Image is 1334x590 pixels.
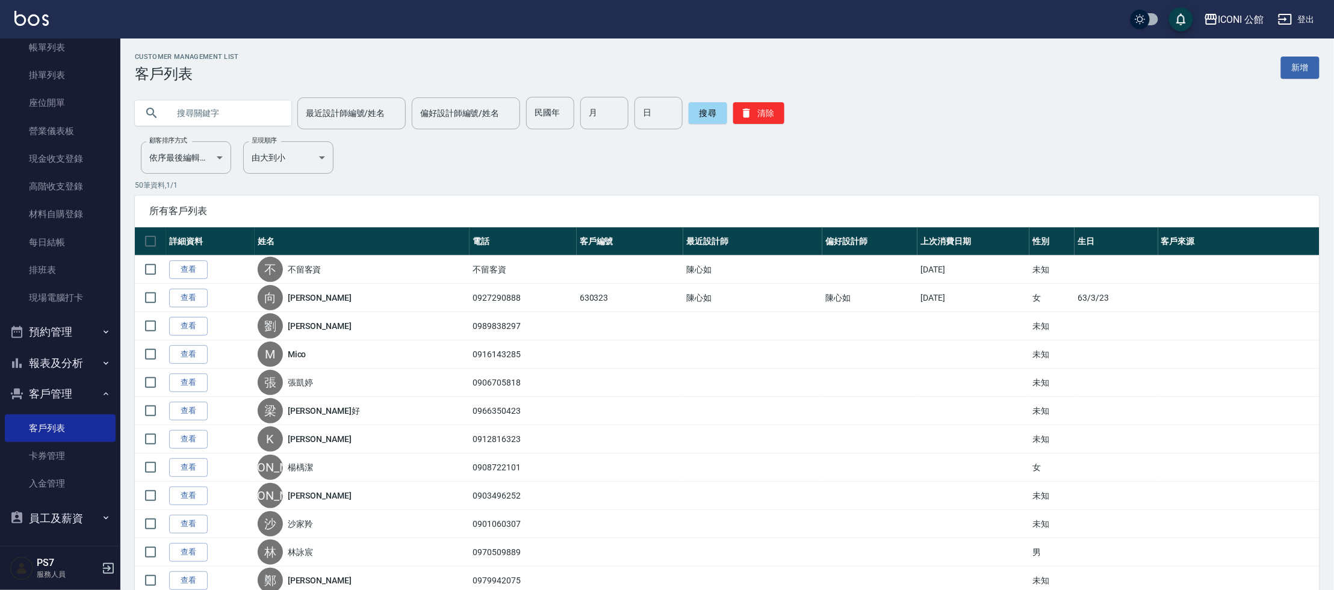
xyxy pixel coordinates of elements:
div: 張 [258,370,283,395]
a: 楊楀潔 [288,461,313,473]
td: 男 [1029,538,1075,567]
a: 現場電腦打卡 [5,284,116,312]
a: [PERSON_NAME] [288,292,352,304]
a: 查看 [169,487,208,505]
h3: 客戶列表 [135,66,239,82]
h5: PS7 [37,557,98,569]
td: 女 [1029,453,1075,482]
td: 0916143285 [470,340,577,369]
a: 客戶列表 [5,414,116,442]
a: 查看 [169,430,208,449]
td: 陳心如 [683,284,822,312]
a: 查看 [169,289,208,307]
th: 生日 [1075,227,1158,256]
div: K [258,426,283,452]
a: 入金管理 [5,470,116,497]
a: 查看 [169,458,208,477]
label: 呈現順序 [252,136,277,145]
a: [PERSON_NAME] [288,433,352,445]
a: 張凱婷 [288,376,313,389]
td: 陳心如 [683,256,822,284]
div: 林 [258,539,283,565]
td: [DATE] [917,284,1029,312]
td: 不留客資 [470,256,577,284]
a: 新增 [1281,57,1320,79]
td: 未知 [1029,482,1075,510]
button: 預約管理 [5,316,116,348]
a: 卡券管理 [5,442,116,470]
button: 登出 [1273,8,1320,31]
h2: Customer Management List [135,53,239,61]
td: 0927290888 [470,284,577,312]
td: 0912816323 [470,425,577,453]
a: 查看 [169,402,208,420]
button: ICONI 公館 [1199,7,1269,32]
div: 沙 [258,511,283,536]
img: Logo [14,11,49,26]
a: 座位開單 [5,89,116,117]
div: [PERSON_NAME] [258,483,283,508]
a: [PERSON_NAME] [288,320,352,332]
th: 上次消費日期 [917,227,1029,256]
div: [PERSON_NAME] [258,455,283,480]
td: 630323 [577,284,684,312]
a: 查看 [169,373,208,392]
a: [PERSON_NAME]好 [288,405,360,417]
a: 查看 [169,317,208,336]
td: 0901060307 [470,510,577,538]
td: 未知 [1029,510,1075,538]
th: 最近設計師 [683,227,822,256]
a: 現金收支登錄 [5,145,116,173]
button: save [1169,7,1193,31]
div: ICONI 公館 [1218,12,1264,27]
button: 搜尋 [689,102,727,124]
td: 63/3/23 [1075,284,1158,312]
a: 掛單列表 [5,61,116,89]
th: 偏好設計師 [822,227,917,256]
div: 由大到小 [243,141,333,174]
a: 每日結帳 [5,229,116,256]
a: [PERSON_NAME] [288,574,352,586]
th: 性別 [1029,227,1075,256]
a: 查看 [169,515,208,533]
button: 報表及分析 [5,348,116,379]
a: 排班表 [5,256,116,284]
td: 陳心如 [822,284,917,312]
a: 帳單列表 [5,34,116,61]
td: 0970509889 [470,538,577,567]
td: 0989838297 [470,312,577,340]
td: 未知 [1029,256,1075,284]
a: 沙家羚 [288,518,313,530]
button: 客戶管理 [5,378,116,410]
a: 不留客資 [288,263,321,275]
td: 未知 [1029,369,1075,397]
div: 向 [258,285,283,310]
td: 女 [1029,284,1075,312]
a: 高階收支登錄 [5,173,116,200]
a: [PERSON_NAME] [288,490,352,502]
a: 查看 [169,345,208,364]
a: 查看 [169,543,208,562]
th: 電話 [470,227,577,256]
div: M [258,342,283,367]
a: 材料自購登錄 [5,200,116,228]
td: 0966350423 [470,397,577,425]
th: 客戶編號 [577,227,684,256]
td: 未知 [1029,425,1075,453]
div: 劉 [258,313,283,339]
a: 查看 [169,571,208,590]
td: 未知 [1029,312,1075,340]
button: 員工及薪資 [5,503,116,534]
td: 0906705818 [470,369,577,397]
td: 未知 [1029,340,1075,369]
label: 顧客排序方式 [149,136,187,145]
td: 0903496252 [470,482,577,510]
td: 未知 [1029,397,1075,425]
a: Mico [288,348,306,360]
p: 服務人員 [37,569,98,580]
img: Person [10,556,34,580]
span: 所有客戶列表 [149,205,1305,217]
div: 依序最後編輯時間 [141,141,231,174]
td: 0908722101 [470,453,577,482]
p: 50 筆資料, 1 / 1 [135,180,1320,191]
